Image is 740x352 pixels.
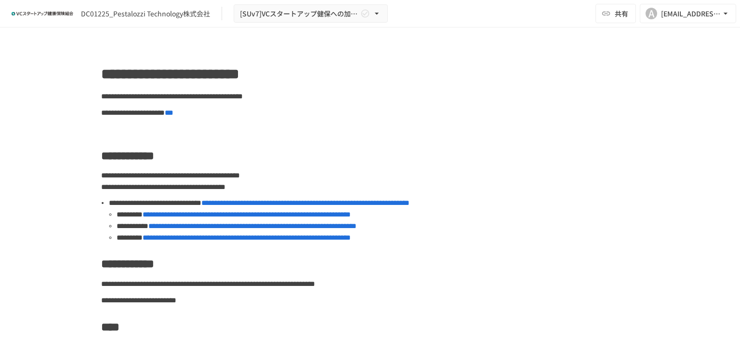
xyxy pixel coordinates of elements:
img: ZDfHsVrhrXUoWEWGWYf8C4Fv4dEjYTEDCNvmL73B7ox [12,6,73,21]
button: 共有 [595,4,636,23]
button: [SUv7]VCスタートアップ健保への加入申請手続き [234,4,388,23]
button: A[EMAIL_ADDRESS][DOMAIN_NAME] [640,4,736,23]
div: DC01225_Pestalozzi Technology株式会社 [81,9,210,19]
div: [EMAIL_ADDRESS][DOMAIN_NAME] [661,8,721,20]
span: [SUv7]VCスタートアップ健保への加入申請手続き [240,8,358,20]
span: 共有 [615,8,628,19]
div: A [646,8,657,19]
